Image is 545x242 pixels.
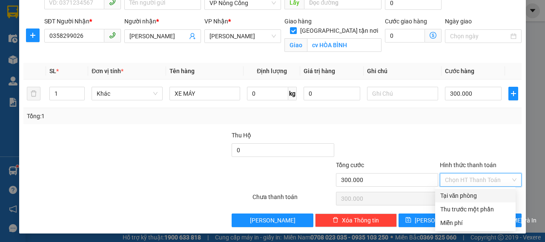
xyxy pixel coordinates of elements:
[430,32,436,39] span: dollar-circle
[44,17,121,26] div: SĐT Người Nhận
[385,18,427,25] label: Cước giao hàng
[508,87,518,100] button: plus
[367,87,438,100] input: Ghi Chú
[284,38,307,52] span: Giao
[30,36,57,45] span: SĐT XE
[307,38,381,52] input: Giao tận nơi
[27,111,211,121] div: Tổng: 1
[415,216,460,225] span: [PERSON_NAME]
[109,32,116,39] span: phone
[297,26,381,35] span: [GEOGRAPHIC_DATA] tận nơi
[364,63,442,80] th: Ghi chú
[97,87,158,100] span: Khác
[18,7,72,34] strong: CHUYỂN PHÁT NHANH ĐÔNG LÝ
[232,214,313,227] button: [PERSON_NAME]
[252,192,335,207] div: Chưa thanh toán
[336,162,364,168] span: Tổng cước
[315,214,397,227] button: deleteXóa Thông tin
[232,132,251,139] span: Thu Hộ
[385,29,425,43] input: Cước giao hàng
[288,87,297,100] span: kg
[440,162,496,168] label: Hình thức thanh toán
[250,216,295,225] span: [PERSON_NAME]
[284,18,312,25] span: Giao hàng
[445,68,474,74] span: Cước hàng
[461,214,522,227] button: printer[PERSON_NAME] và In
[21,47,68,65] strong: PHIẾU BIÊN NHẬN
[445,18,472,25] label: Ngày giao
[4,25,17,54] img: logo
[26,32,39,39] span: plus
[450,31,509,41] input: Ngày giao
[204,18,228,25] span: VP Nhận
[440,191,511,200] div: Tại văn phòng
[440,205,511,214] div: Thu trước một phần
[124,17,201,26] div: Người nhận
[72,34,123,43] span: NC1210250654
[304,87,360,100] input: 0
[333,217,338,224] span: delete
[440,218,511,228] div: Miễn phí
[49,68,56,74] span: SL
[509,90,518,97] span: plus
[169,87,241,100] input: VD: Bàn, Ghế
[92,68,123,74] span: Đơn vị tính
[209,30,276,43] span: Mỹ Đình
[26,28,40,42] button: plus
[257,68,287,74] span: Định lượng
[189,33,196,40] span: user-add
[304,68,335,74] span: Giá trị hàng
[405,217,411,224] span: save
[27,87,40,100] button: delete
[169,68,195,74] span: Tên hàng
[399,214,459,227] button: save[PERSON_NAME]
[342,216,379,225] span: Xóa Thông tin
